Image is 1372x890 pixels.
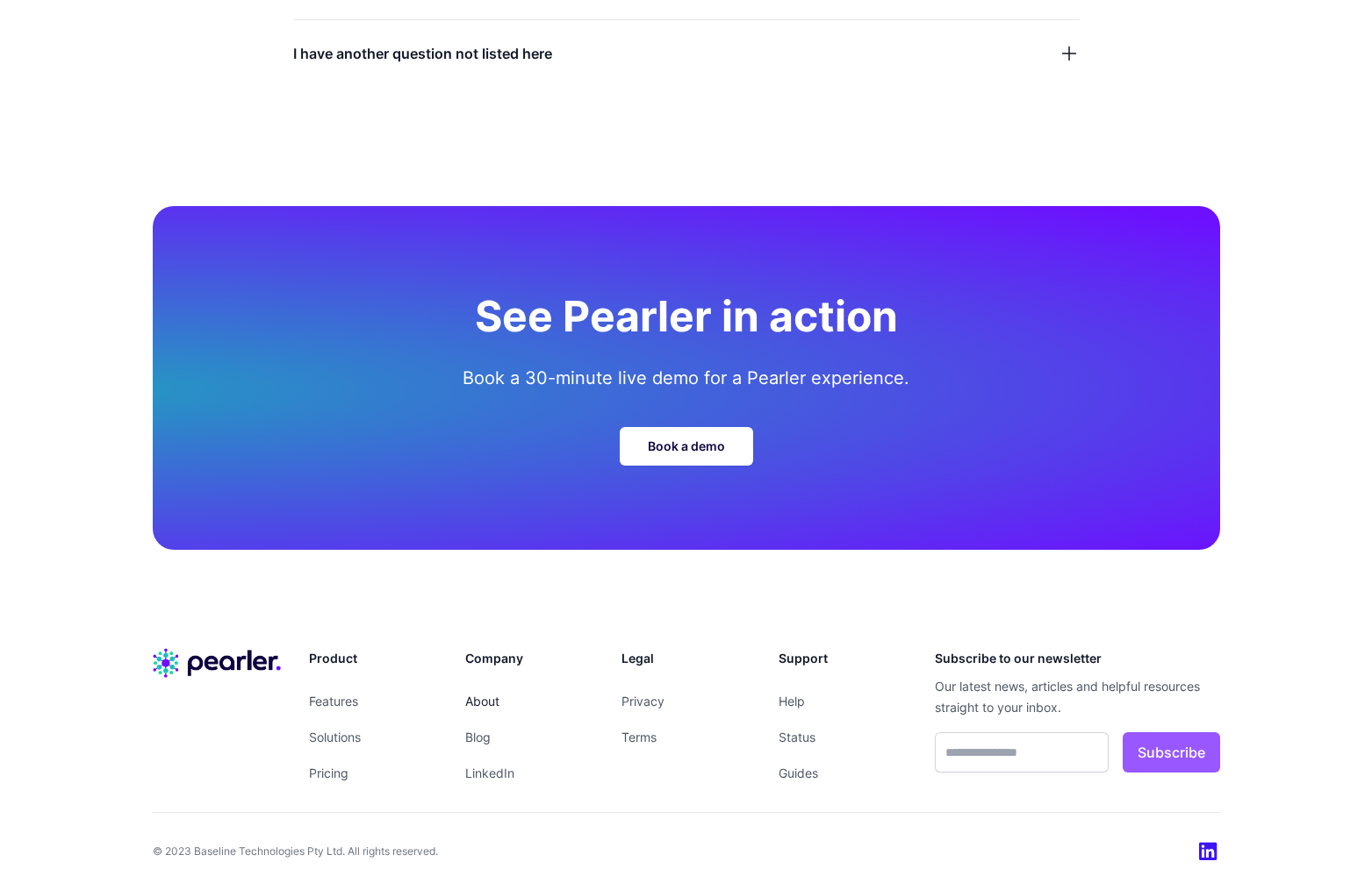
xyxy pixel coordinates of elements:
h2: See Pearler in action [209,290,1164,343]
span: I have another question not listed here [293,41,552,66]
h3: Support [779,648,907,669]
h3: Legal [621,648,750,669]
img: Company name [153,648,281,678]
p: Book a 30-minute live demo for a Pearler experience. [434,364,939,392]
a: LinkedIn [465,765,514,780]
img: Linked In [1199,841,1220,862]
a: Guides [779,765,818,780]
a: Terms [621,730,657,744]
h3: Product [309,648,437,669]
button: I have another question not listed here [293,41,1080,66]
a: Pricing [309,765,348,780]
h3: Subscribe to our newsletter [935,648,1220,669]
p: © 2023 Baseline Technologies Pty Ltd. All rights reserved. [153,843,438,860]
p: Our latest news, articles and helpful resources straight to your inbox. [935,676,1220,718]
a: Features [309,694,358,708]
a: Help [779,694,805,708]
a: Privacy [621,694,664,708]
h3: Company [465,648,593,669]
a: Solutions [309,730,361,744]
a: Book a demo [620,427,753,466]
a: About [465,694,499,708]
button: Subscribe [1123,732,1220,773]
a: Blog [465,730,491,744]
a: Status [779,730,815,744]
